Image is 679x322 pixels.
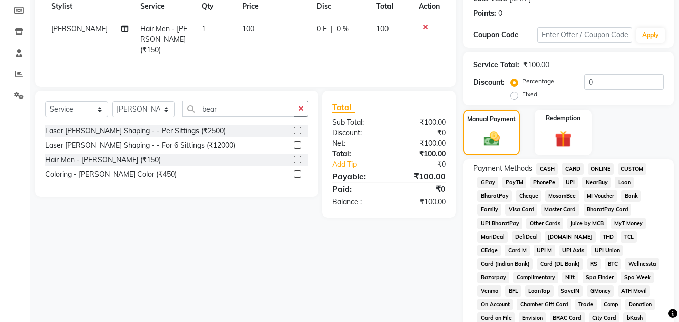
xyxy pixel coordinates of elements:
[325,128,389,138] div: Discount:
[512,231,541,243] span: DefiDeal
[582,177,611,188] span: NearBuy
[534,245,555,256] span: UPI M
[615,177,634,188] span: Loan
[625,258,659,270] span: Wellnessta
[559,245,588,256] span: UPI Axis
[242,24,254,33] span: 100
[389,117,453,128] div: ₹100.00
[505,204,537,216] span: Visa Card
[389,128,453,138] div: ₹0
[563,177,578,188] span: UPI
[618,163,647,175] span: CUSTOM
[550,129,577,149] img: _gift.svg
[477,177,498,188] span: GPay
[325,138,389,149] div: Net:
[505,245,530,256] span: Card M
[575,299,597,310] span: Trade
[202,24,206,33] span: 1
[140,24,187,54] span: Hair Men - [PERSON_NAME] (₹150)
[513,272,558,283] span: Complimentary
[537,27,632,43] input: Enter Offer / Coupon Code
[332,102,355,113] span: Total
[618,285,650,297] span: ATH Movil
[583,272,617,283] span: Spa Finder
[498,8,502,19] div: 0
[389,197,453,207] div: ₹100.00
[516,190,541,202] span: Cheque
[505,285,521,297] span: BFL
[182,101,294,117] input: Search or Scan
[45,140,235,151] div: Laser [PERSON_NAME] Shaping - - For 6 Sittings (₹12000)
[621,190,641,202] span: Bank
[536,163,558,175] span: CASH
[567,218,607,229] span: Juice by MCB
[473,30,537,40] div: Coupon Code
[526,218,563,229] span: Other Cards
[45,126,226,136] div: Laser [PERSON_NAME] Shaping - - Per Sittings (₹2500)
[325,183,389,195] div: Paid:
[523,60,549,70] div: ₹100.00
[477,258,533,270] span: Card (Indian Bank)
[541,204,579,216] span: Master Card
[625,299,655,310] span: Donation
[389,183,453,195] div: ₹0
[477,190,512,202] span: BharatPay
[587,258,601,270] span: RS
[467,115,516,124] label: Manual Payment
[587,285,614,297] span: GMoney
[325,159,400,170] a: Add Tip
[400,159,454,170] div: ₹0
[522,77,554,86] label: Percentage
[562,163,584,175] span: CARD
[473,8,496,19] div: Points:
[477,272,509,283] span: Razorpay
[545,190,579,202] span: MosamBee
[546,114,580,123] label: Redemption
[477,218,522,229] span: UPI BharatPay
[389,138,453,149] div: ₹100.00
[545,231,596,243] span: [DOMAIN_NAME]
[611,218,646,229] span: MyT Money
[473,60,519,70] div: Service Total:
[591,245,623,256] span: UPI Union
[331,24,333,34] span: |
[473,77,505,88] div: Discount:
[477,245,501,256] span: CEdge
[325,149,389,159] div: Total:
[558,285,583,297] span: SaveIN
[477,299,513,310] span: On Account
[601,299,622,310] span: Comp
[477,285,501,297] span: Venmo
[636,28,665,43] button: Apply
[477,231,508,243] span: MariDeal
[530,177,559,188] span: PhonePe
[389,149,453,159] div: ₹100.00
[584,204,632,216] span: BharatPay Card
[522,90,537,99] label: Fixed
[473,163,532,174] span: Payment Methods
[600,231,617,243] span: THD
[317,24,327,34] span: 0 F
[51,24,108,33] span: [PERSON_NAME]
[605,258,621,270] span: BTC
[621,272,654,283] span: Spa Week
[325,197,389,207] div: Balance :
[376,24,389,33] span: 100
[584,190,618,202] span: MI Voucher
[525,285,554,297] span: LoanTap
[45,155,161,165] div: Hair Men - [PERSON_NAME] (₹150)
[337,24,349,34] span: 0 %
[562,272,578,283] span: Nift
[389,170,453,182] div: ₹100.00
[45,169,177,180] div: Coloring - [PERSON_NAME] Color (₹450)
[325,117,389,128] div: Sub Total:
[502,177,526,188] span: PayTM
[325,170,389,182] div: Payable:
[537,258,583,270] span: Card (DL Bank)
[588,163,614,175] span: ONLINE
[621,231,637,243] span: TCL
[517,299,571,310] span: Chamber Gift Card
[479,130,505,148] img: _cash.svg
[477,204,501,216] span: Family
